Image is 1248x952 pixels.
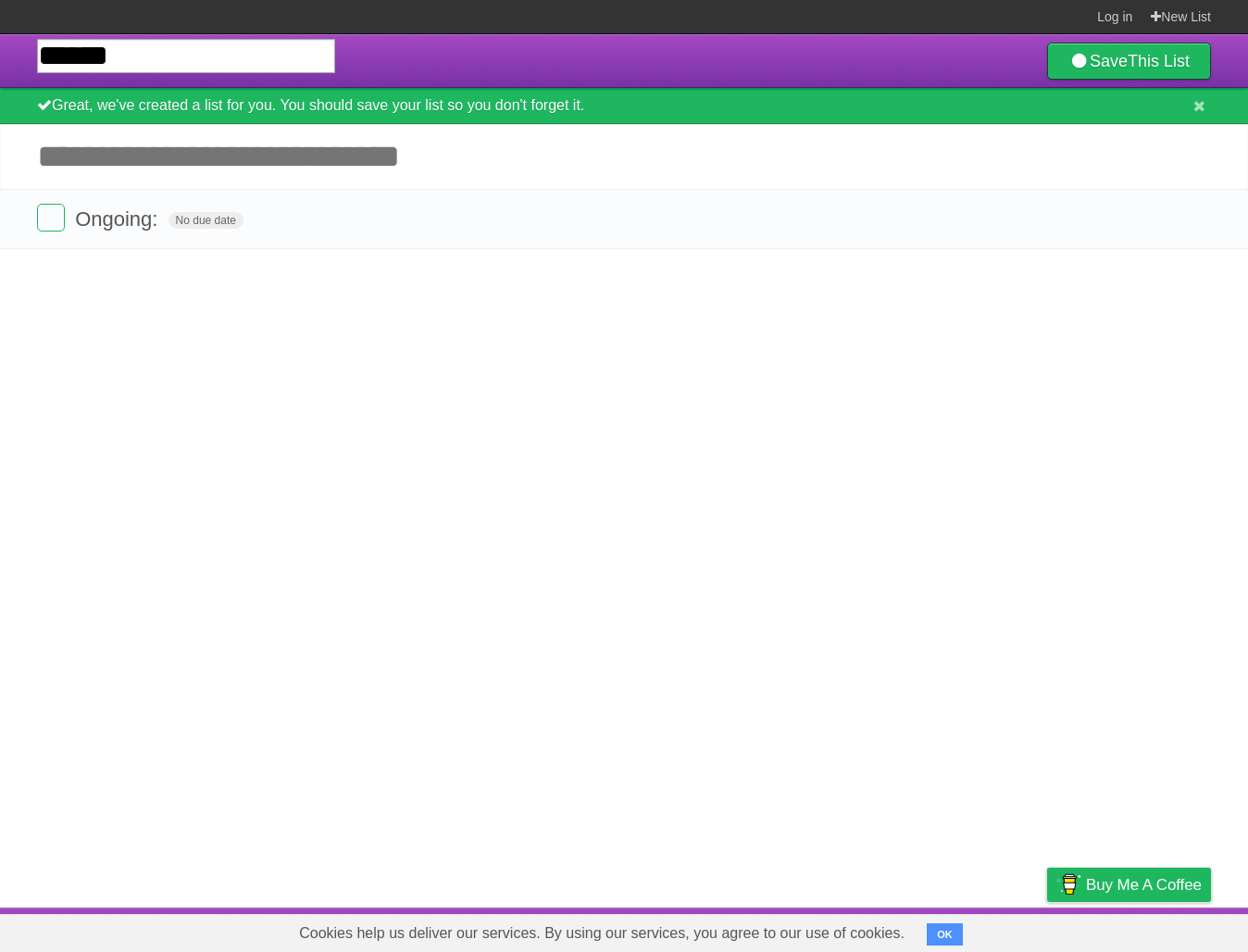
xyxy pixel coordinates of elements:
[168,212,243,229] span: No due date
[1047,868,1211,902] a: Buy me a coffee
[1047,43,1211,80] a: SaveThis List
[281,915,923,952] span: Cookies help us deliver our services. By using our services, you agree to our use of cookies.
[1128,52,1190,70] b: This List
[960,912,1001,947] a: Terms
[1086,869,1202,901] span: Buy me a coffee
[1023,912,1071,947] a: Privacy
[1094,912,1211,947] a: Suggest a feature
[37,204,65,232] label: Done
[75,207,162,231] span: Ongoing:
[1056,869,1081,900] img: Buy me a coffee
[862,912,937,947] a: Developers
[927,923,963,946] button: OK
[801,912,840,947] a: About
